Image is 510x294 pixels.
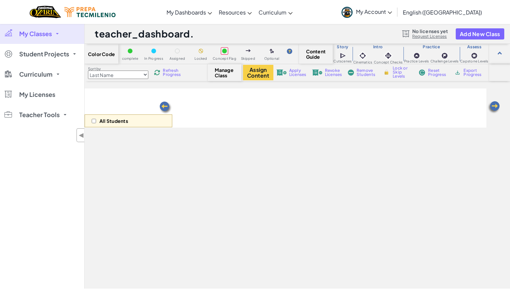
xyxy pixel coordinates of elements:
span: Manage Class [215,67,235,78]
span: My Account [356,8,392,15]
h3: Story [333,44,353,50]
img: IconArchive.svg [454,70,461,76]
span: English ([GEOGRAPHIC_DATA]) [403,9,482,16]
span: Skipped [241,57,255,60]
img: Arrow_Left.png [487,101,501,114]
a: Ozaria by CodeCombat logo [30,5,61,19]
span: Challenge Levels [430,59,459,63]
span: Curriculum [19,71,53,77]
img: avatar [341,7,353,18]
h3: Practice [403,44,459,50]
img: IconReload.svg [154,70,160,76]
img: IconCinematic.svg [358,51,367,60]
h3: Intro [353,44,403,50]
img: IconOptionalLevel.svg [270,49,274,54]
img: Home [30,5,61,19]
img: IconPracticeLevel.svg [413,52,420,59]
span: Apply Licenses [289,69,306,77]
img: IconChallengeLevel.svg [441,52,448,59]
span: Content Guide [306,49,326,59]
span: Refresh Progress [163,69,184,77]
span: In Progress [144,57,163,60]
span: Resources [219,9,246,16]
h1: teacher_dashboard. [95,27,194,40]
img: IconRemoveStudents.svg [348,70,354,76]
label: Sort by [88,66,148,72]
span: Revoke Licenses [325,69,342,77]
span: Lock or Skip Levels [393,66,413,78]
a: My Account [338,1,395,23]
span: Curriculum [259,9,287,16]
span: Practice Levels [404,59,429,63]
span: My Licenses [19,91,55,98]
span: No licenses yet [412,28,448,34]
img: IconSkippedLevel.svg [246,49,251,52]
span: Optional [264,57,279,60]
a: Resources [215,3,255,21]
span: Student Projects [19,51,69,57]
p: All Students [99,118,128,124]
img: IconLicenseApply.svg [276,70,287,76]
a: Request Licenses [412,34,448,39]
img: IconInteractive.svg [384,51,393,60]
span: Capstone Levels [460,59,488,63]
span: My Dashboards [167,9,206,16]
img: IconHint.svg [287,49,292,54]
span: Remove Students [357,69,377,77]
img: IconCutscene.svg [340,52,347,59]
img: IconLock.svg [383,69,390,75]
button: Assign Content [243,65,273,80]
span: Assigned [170,57,185,60]
span: Reset Progress [428,69,448,77]
span: Teacher Tools [19,112,60,118]
span: Color Code [88,51,115,57]
span: Cutscenes [333,59,352,63]
a: Curriculum [255,3,296,21]
span: Locked [194,57,207,60]
span: complete [122,57,139,60]
span: Export Progress [463,69,484,77]
a: My Dashboards [163,3,215,21]
a: English ([GEOGRAPHIC_DATA]) [399,3,485,21]
img: IconCapstoneLevel.svg [471,52,478,59]
img: IconLicenseRevoke.svg [312,70,322,76]
button: Add New Class [456,28,504,39]
span: Concept Flag [213,57,236,60]
span: ◀ [79,130,84,140]
span: Concept Checks [374,60,402,64]
img: Tecmilenio logo [64,7,116,17]
img: Arrow_Left.png [159,101,172,114]
img: IconReset.svg [419,70,425,76]
h3: Assess [459,44,489,50]
span: My Classes [19,31,52,37]
span: Cinematics [353,60,372,64]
